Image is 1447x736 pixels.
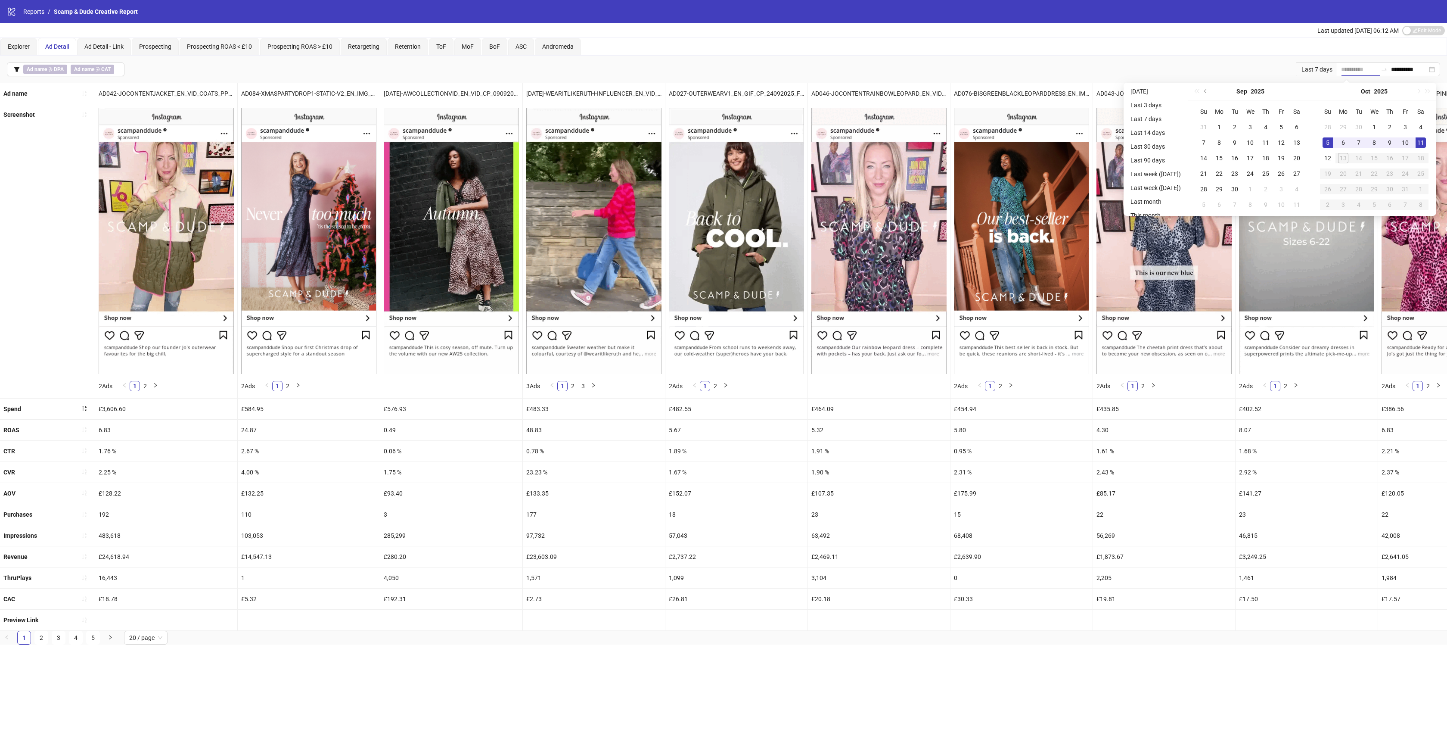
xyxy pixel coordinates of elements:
span: Explorer [8,43,30,50]
div: 5 [1276,122,1286,132]
li: Next Page [1291,381,1301,391]
td: 2025-09-29 [1211,181,1227,197]
div: 13 [1292,137,1302,148]
button: Ad name ∌ DPAAd name ∌ CAT [7,62,124,76]
span: left [550,383,555,388]
div: 19 [1276,153,1286,163]
a: 2 [568,381,578,391]
th: Fr [1397,104,1413,119]
a: 1 [985,381,995,391]
li: 2 [283,381,293,391]
td: 2025-08-31 [1196,119,1211,135]
td: 2025-09-30 [1351,119,1366,135]
span: right [723,383,728,388]
img: Screenshot 120234184947240005 [384,108,519,374]
td: 2025-09-11 [1258,135,1273,150]
span: left [1405,383,1410,388]
img: Screenshot 120234883067790005 [1239,108,1374,374]
div: AD043-JOCONTENTNAVYCHEETADRESS_EN_VID_COATS_PP_24092025_F_NSE_SC13_USP14_ANDROMEDA_ [1093,83,1235,104]
div: 20 [1338,168,1348,179]
li: 5 [86,631,100,645]
span: sort-descending [81,405,87,412]
td: 2025-10-23 [1382,166,1397,181]
span: sort-ascending [81,469,87,475]
span: Prospecting ROAS > £10 [267,43,332,50]
td: 2025-09-10 [1242,135,1258,150]
li: 1 [1270,381,1280,391]
li: 1 [1413,381,1423,391]
span: sort-ascending [81,448,87,454]
span: sort-ascending [81,533,87,539]
div: 23 [1385,168,1395,179]
td: 2025-10-21 [1351,166,1366,181]
li: [DATE] [1127,86,1184,97]
td: 2025-10-05 [1320,135,1335,150]
div: 15 [1214,153,1224,163]
span: right [1293,383,1298,388]
span: to [1381,66,1388,73]
td: 2025-10-25 [1413,166,1428,181]
td: 2025-09-03 [1242,119,1258,135]
img: Screenshot 120235500363290005 [954,108,1089,374]
span: right [1436,383,1441,388]
div: 16 [1385,153,1395,163]
div: 16 [1230,153,1240,163]
td: 2025-10-04 [1289,181,1304,197]
button: Choose a year [1251,83,1264,100]
b: Ad name [27,66,47,72]
img: Screenshot 120234883067610005 [811,108,947,374]
span: left [1120,383,1125,388]
div: 6 [1292,122,1302,132]
div: 14 [1354,153,1364,163]
span: right [591,383,596,388]
button: Choose a year [1374,83,1388,100]
span: Last updated [DATE] 06:12 AM [1317,27,1399,34]
li: Next Page [1148,381,1158,391]
button: right [1433,381,1444,391]
span: Prospecting ROAS < £10 [187,43,252,50]
span: right [108,635,113,640]
div: 14 [1199,153,1209,163]
td: 2025-10-22 [1366,166,1382,181]
a: 5 [87,631,99,644]
li: 2 [140,381,150,391]
span: right [153,383,158,388]
td: 2025-09-17 [1242,150,1258,166]
div: 12 [1276,137,1286,148]
a: 2 [35,631,48,644]
a: 2 [711,381,720,391]
span: MoF [462,43,474,50]
div: AD084-XMASPARTYDROP1-STATIC-V2_EN_IMG_CP_08102025_F_CC_SC1_USP10_BAU [238,83,380,104]
a: 1 [273,381,282,391]
span: left [692,383,697,388]
div: 13 [1338,153,1348,163]
a: 1 [130,381,140,391]
li: 3 [578,381,588,391]
div: 19 [1323,168,1333,179]
a: 2 [283,381,292,391]
td: 2025-10-02 [1258,181,1273,197]
td: 2025-10-19 [1320,166,1335,181]
b: Ad name [3,90,28,97]
td: 2025-09-02 [1227,119,1242,135]
div: 15 [1369,153,1379,163]
div: Page Size [124,631,168,645]
span: Andromeda [542,43,574,50]
div: 21 [1199,168,1209,179]
img: Screenshot 120235016846080005 [526,108,661,374]
td: 2025-11-01 [1413,181,1428,197]
div: 18 [1416,153,1426,163]
div: 1 [1369,122,1379,132]
button: right [293,381,303,391]
a: 2 [1138,381,1148,391]
li: Next Page [588,381,599,391]
span: Ad Detail - Link [84,43,124,50]
td: 2025-10-31 [1397,181,1413,197]
div: 18 [1261,153,1271,163]
div: 9 [1230,137,1240,148]
div: 8 [1214,137,1224,148]
div: 25 [1261,168,1271,179]
td: 2025-09-22 [1211,166,1227,181]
